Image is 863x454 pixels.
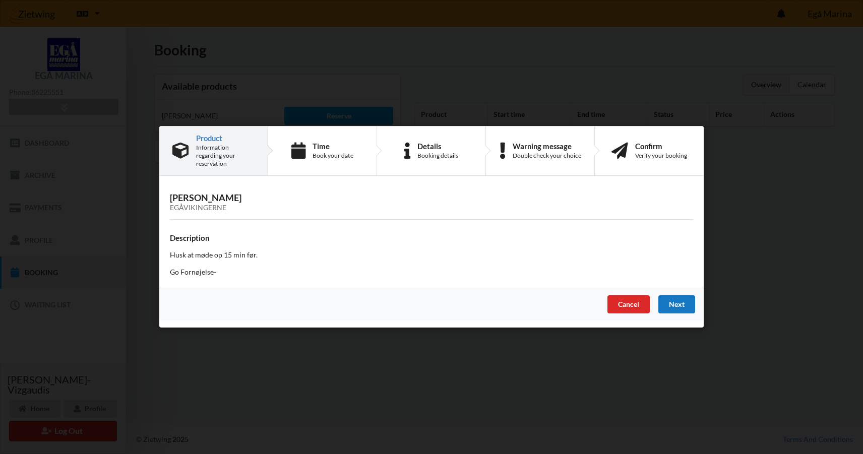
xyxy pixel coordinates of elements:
div: Verify your booking [635,152,687,160]
div: Next [658,296,695,314]
div: Confirm [635,142,687,150]
div: Double check your choice [513,152,581,160]
h4: Description [170,233,693,243]
div: Time [313,142,353,150]
div: Book your date [313,152,353,160]
div: Details [417,142,458,150]
p: Go Fornøjelse- [170,268,693,278]
div: Egåvikingerne [170,204,693,213]
h3: [PERSON_NAME] [170,192,693,213]
p: Husk at møde op 15 min før. [170,250,693,261]
div: Booking details [417,152,458,160]
div: Product [196,134,255,142]
div: Cancel [607,296,650,314]
div: Warning message [513,142,581,150]
div: Information regarding your reservation [196,144,255,168]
